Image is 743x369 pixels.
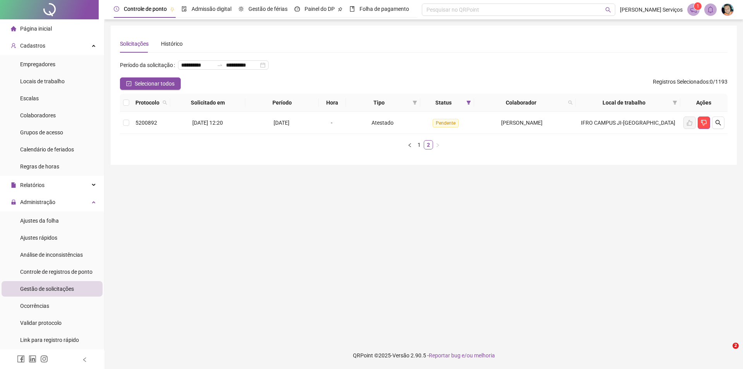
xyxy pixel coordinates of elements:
label: Período da solicitação [120,59,178,71]
span: Local de trabalho [579,98,669,107]
th: Hora [319,94,346,112]
td: IFRO CAMPUS JI-[GEOGRAPHIC_DATA] [576,112,680,134]
span: search [567,97,574,108]
span: Status [423,98,463,107]
span: : 0 / 1193 [653,77,728,90]
span: Gestão de férias [248,6,288,12]
span: dashboard [294,6,300,12]
span: check-square [126,81,132,86]
a: 1 [415,141,423,149]
span: Grupos de acesso [20,129,63,136]
span: - [331,120,332,126]
span: swap-right [217,62,223,68]
span: search [161,97,169,108]
span: Selecionar todos [135,79,175,88]
span: filter [413,100,417,105]
iframe: Intercom live chat [717,343,735,361]
span: search [163,100,167,105]
span: filter [466,100,471,105]
span: left [407,143,412,148]
button: right [433,140,442,149]
span: Ocorrências [20,303,49,309]
span: file [11,182,16,188]
span: search [568,100,573,105]
th: Período [245,94,319,112]
span: left [82,357,87,362]
span: Relatórios [20,182,45,188]
span: search [715,120,721,126]
span: Tipo [349,98,410,107]
span: dislike [701,120,707,126]
sup: 1 [694,2,702,10]
span: file-done [181,6,187,12]
span: Calendário de feriados [20,146,74,153]
span: filter [465,97,473,108]
img: 16970 [722,4,733,15]
span: Cadastros [20,43,45,49]
span: Registros Selecionados [653,79,709,85]
button: left [405,140,414,149]
span: 2 [733,343,739,349]
span: filter [411,97,419,108]
span: book [349,6,355,12]
span: home [11,26,16,31]
span: Ajustes rápidos [20,235,57,241]
span: Folha de pagamento [360,6,409,12]
span: [DATE] 12:20 [192,120,223,126]
footer: QRPoint © 2025 - 2.90.5 - [104,342,743,369]
span: clock-circle [114,6,119,12]
span: search [605,7,611,13]
span: Versão [392,352,409,359]
button: Selecionar todos [120,77,181,90]
span: Atestado [371,120,394,126]
span: filter [673,100,677,105]
span: Colaborador [477,98,565,107]
th: Solicitado em [170,94,245,112]
span: Validar protocolo [20,320,62,326]
span: filter [671,97,679,108]
li: Página anterior [405,140,414,149]
span: Protocolo [135,98,159,107]
div: Histórico [161,39,183,48]
span: 5200892 [135,120,157,126]
span: linkedin [29,355,36,363]
span: Colaboradores [20,112,56,118]
span: Reportar bug e/ou melhoria [429,352,495,359]
span: Empregadores [20,61,55,67]
a: 2 [424,141,433,149]
span: bell [707,6,714,13]
span: Escalas [20,95,39,101]
span: pushpin [170,7,175,12]
span: notification [690,6,697,13]
li: Próxima página [433,140,442,149]
li: 1 [414,140,424,149]
span: Admissão digital [192,6,231,12]
li: 2 [424,140,433,149]
span: 1 [697,3,699,9]
span: Controle de ponto [124,6,167,12]
span: Gestão de solicitações [20,286,74,292]
span: sun [238,6,244,12]
span: Locais de trabalho [20,78,65,84]
span: to [217,62,223,68]
span: user-add [11,43,16,48]
span: Controle de registros de ponto [20,269,92,275]
span: Análise de inconsistências [20,252,83,258]
span: Ajustes da folha [20,218,59,224]
span: Painel do DP [305,6,335,12]
span: [PERSON_NAME] Serviços [620,5,683,14]
span: Link para registro rápido [20,337,79,343]
span: facebook [17,355,25,363]
div: Solicitações [120,39,149,48]
div: Ações [683,98,724,107]
span: right [435,143,440,148]
span: lock [11,199,16,205]
span: pushpin [338,7,342,12]
span: Regras de horas [20,163,59,170]
span: Página inicial [20,26,52,32]
span: instagram [40,355,48,363]
span: [PERSON_NAME] [501,120,543,126]
span: Administração [20,199,55,205]
span: [DATE] [274,120,289,126]
span: Pendente [433,119,459,127]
